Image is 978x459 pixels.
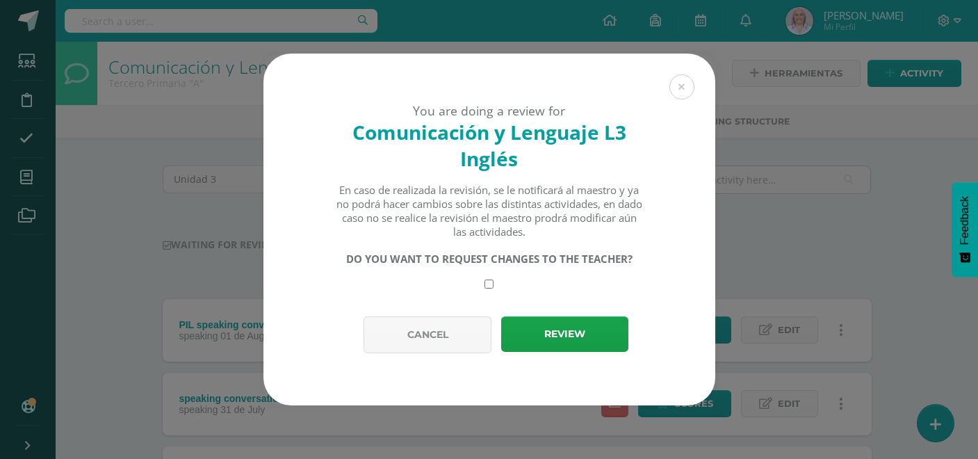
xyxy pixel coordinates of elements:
div: You are doing a review for [288,102,691,119]
button: Close (Esc) [669,74,694,99]
input: Require changes [484,280,494,289]
button: Feedback - Mostrar encuesta [952,182,978,277]
strong: DO YOU WANT TO REQUEST CHANGES TO THE TEACHER? [346,252,633,266]
button: Review [501,316,628,352]
strong: Comunicación y Lenguaje L3 Inglés [352,119,626,172]
div: En caso de realizada la revisión, se le notificará al maestro y ya no podrá hacer cambios sobre l... [335,183,643,239]
button: Cancel [364,316,492,353]
span: Feedback [959,196,971,245]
